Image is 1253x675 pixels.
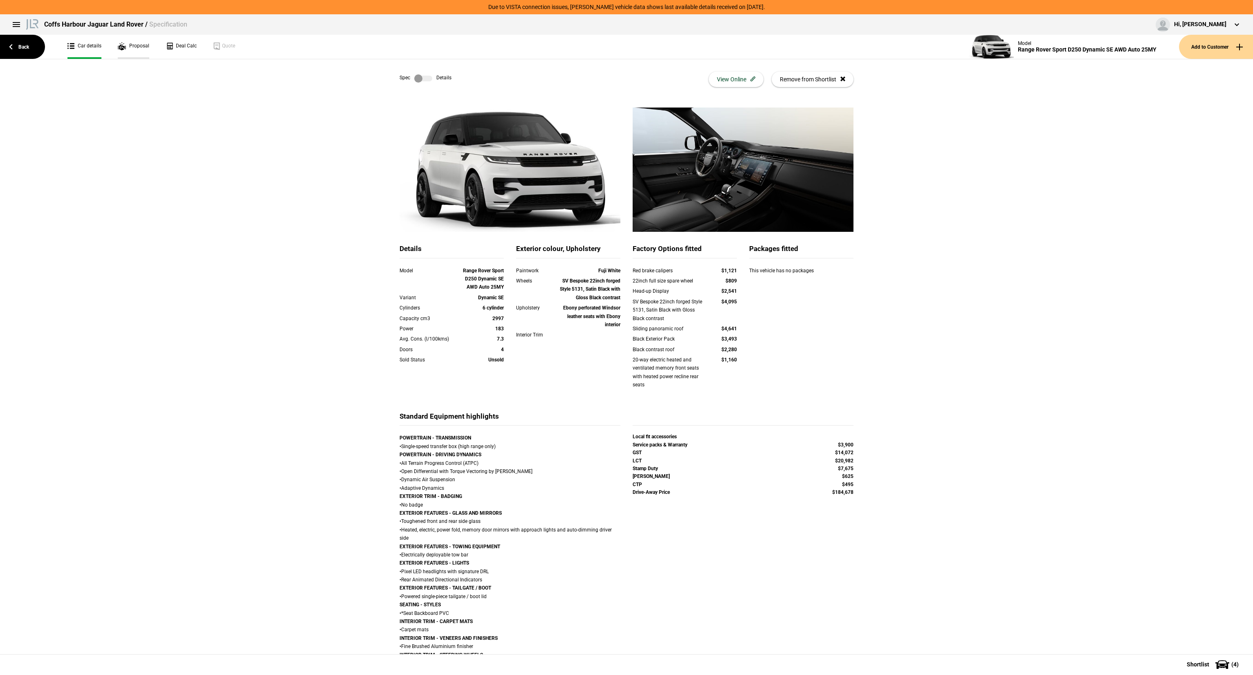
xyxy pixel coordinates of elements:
[1179,35,1253,59] button: Add to Customer
[709,72,763,87] button: View Online
[633,277,706,285] div: 22inch full size spare wheel
[400,74,451,83] div: Spec Details
[633,356,706,389] div: 20-way electric heated and ventilated memory front seats with heated power recline rear seats
[721,336,737,342] strong: $3,493
[633,450,642,455] strong: GST
[560,278,620,300] strong: SV Bespoke 22inch forged Style 5131, Satin Black with Gloss Black contrast
[400,412,620,426] div: Standard Equipment highlights
[400,314,462,323] div: Capacity cm3
[483,305,504,311] strong: 6 cylinder
[67,35,101,59] a: Car details
[633,466,658,471] strong: Stamp Duty
[400,244,504,258] div: Details
[478,295,504,300] strong: Dynamic SE
[400,510,502,516] strong: EXTERIOR FEATURES - GLASS AND MIRRORS
[25,18,40,30] img: landrover.png
[516,267,558,275] div: Paintwork
[563,305,620,327] strong: Ebony perforated Windsor leather seats with Ebony interior
[838,442,853,448] strong: $3,900
[749,244,853,258] div: Packages fitted
[633,267,706,275] div: Red brake calipers
[1187,662,1209,667] span: Shortlist
[166,35,197,59] a: Deal Calc
[633,298,706,323] div: SV Bespoke 22inch forged Style 5131, Satin Black with Gloss Black contrast
[501,347,504,352] strong: 4
[842,473,853,479] strong: $625
[516,331,558,339] div: Interior Trim
[400,304,462,312] div: Cylinders
[721,347,737,352] strong: $2,280
[1018,40,1156,46] div: Model
[838,466,853,471] strong: $7,675
[463,268,504,290] strong: Range Rover Sport D250 Dynamic SE AWD Auto 25MY
[400,452,481,457] strong: POWERTRAIN - DRIVING DYNAMICS
[725,278,737,284] strong: $809
[633,345,706,354] div: Black contrast roof
[832,489,853,495] strong: $184,678
[633,434,677,440] strong: Local fit accessories
[488,357,504,363] strong: Unsold
[633,244,737,258] div: Factory Options fitted
[1174,654,1253,675] button: Shortlist(4)
[516,277,558,285] div: Wheels
[149,20,187,28] span: Specification
[400,325,462,333] div: Power
[400,345,462,354] div: Doors
[400,619,473,624] strong: INTERIOR TRIM - CARPET MATS
[400,493,462,499] strong: EXTERIOR TRIM - BADGING
[633,489,670,495] strong: Drive-Away Price
[400,585,491,591] strong: EXTERIOR FEATURES - TAILGATE / BOOT
[721,357,737,363] strong: $1,160
[516,244,620,258] div: Exterior colour, Upholstery
[835,450,853,455] strong: $14,072
[497,336,504,342] strong: 7.3
[633,325,706,333] div: Sliding panoramic roof
[516,304,558,312] div: Upholstery
[633,458,642,464] strong: LCT
[495,326,504,332] strong: 183
[633,287,706,295] div: Head-up Display
[1018,46,1156,53] div: Range Rover Sport D250 Dynamic SE AWD Auto 25MY
[772,72,853,87] button: Remove from Shortlist
[633,442,687,448] strong: Service packs & Warranty
[400,652,483,658] strong: INTERIOR TRIM - STEERING WHEELS
[400,335,462,343] div: Avg. Cons. (l/100kms)
[749,267,853,283] div: This vehicle has no packages
[400,356,462,364] div: Sold Status
[598,268,620,274] strong: Fuji White
[633,335,706,343] div: Black Exterior Pack
[633,482,642,487] strong: CTP
[118,35,149,59] a: Proposal
[842,482,853,487] strong: $495
[44,20,187,29] div: Coffs Harbour Jaguar Land Rover /
[835,458,853,464] strong: $20,982
[721,299,737,305] strong: $4,095
[400,294,462,302] div: Variant
[721,288,737,294] strong: $2,541
[721,326,737,332] strong: $4,641
[400,560,469,566] strong: EXTERIOR FEATURES - LIGHTS
[400,435,471,441] strong: POWERTRAIN - TRANSMISSION
[1231,662,1239,667] span: ( 4 )
[1174,20,1226,29] div: Hi, [PERSON_NAME]
[633,473,670,479] strong: [PERSON_NAME]
[492,316,504,321] strong: 2997
[400,267,462,275] div: Model
[400,602,441,608] strong: SEATING - STYLES
[400,635,498,641] strong: INTERIOR TRIM - VENEERS AND FINISHERS
[400,544,500,549] strong: EXTERIOR FEATURES - TOWING EQUIPMENT
[721,268,737,274] strong: $1,121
